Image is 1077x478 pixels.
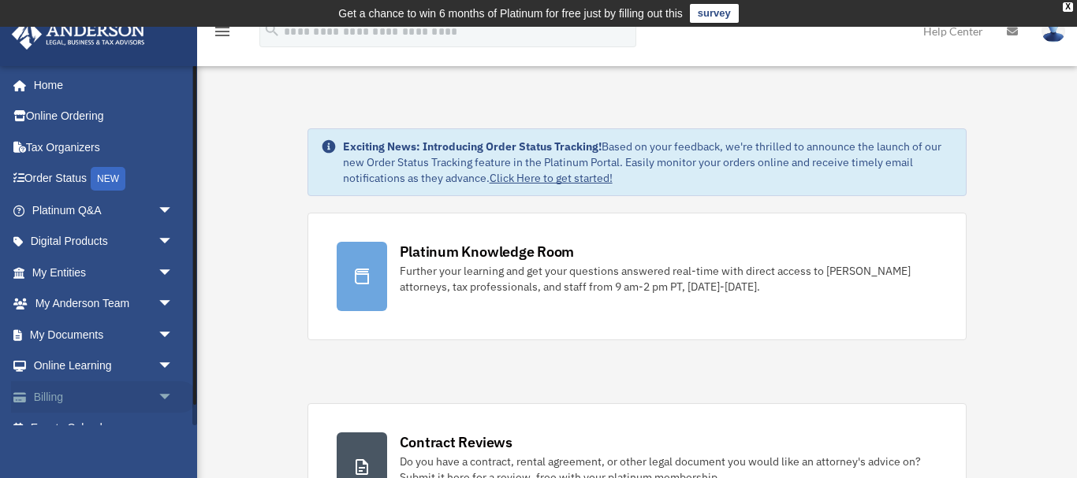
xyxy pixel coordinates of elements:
[263,21,281,39] i: search
[11,257,197,288] a: My Entitiesarrow_drop_down
[158,226,189,258] span: arrow_drop_down
[400,242,575,261] div: Platinum Knowledge Room
[11,69,189,101] a: Home
[158,350,189,383] span: arrow_drop_down
[11,132,197,163] a: Tax Organizers
[1042,20,1065,43] img: User Pic
[690,4,739,23] a: survey
[158,288,189,321] span: arrow_drop_down
[338,4,683,23] div: Get a chance to win 6 months of Platinum for free just by filling out this
[1063,2,1073,12] div: close
[11,101,197,132] a: Online Ordering
[11,288,197,320] a: My Anderson Teamarrow_drop_down
[307,213,967,340] a: Platinum Knowledge Room Further your learning and get your questions answered real-time with dire...
[11,413,197,444] a: Events Calendar
[11,319,197,350] a: My Documentsarrow_drop_down
[343,139,954,186] div: Based on your feedback, we're thrilled to announce the launch of our new Order Status Tracking fe...
[158,257,189,289] span: arrow_drop_down
[11,350,197,382] a: Online Learningarrow_drop_down
[400,432,512,452] div: Contract Reviews
[158,195,189,227] span: arrow_drop_down
[213,28,232,41] a: menu
[400,263,938,295] div: Further your learning and get your questions answered real-time with direct access to [PERSON_NAM...
[91,167,125,191] div: NEW
[343,139,602,154] strong: Exciting News: Introducing Order Status Tracking!
[213,22,232,41] i: menu
[490,171,613,185] a: Click Here to get started!
[158,319,189,351] span: arrow_drop_down
[158,381,189,413] span: arrow_drop_down
[7,19,150,50] img: Anderson Advisors Platinum Portal
[11,195,197,226] a: Platinum Q&Aarrow_drop_down
[11,226,197,258] a: Digital Productsarrow_drop_down
[11,163,197,195] a: Order StatusNEW
[11,381,197,413] a: Billingarrow_drop_down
